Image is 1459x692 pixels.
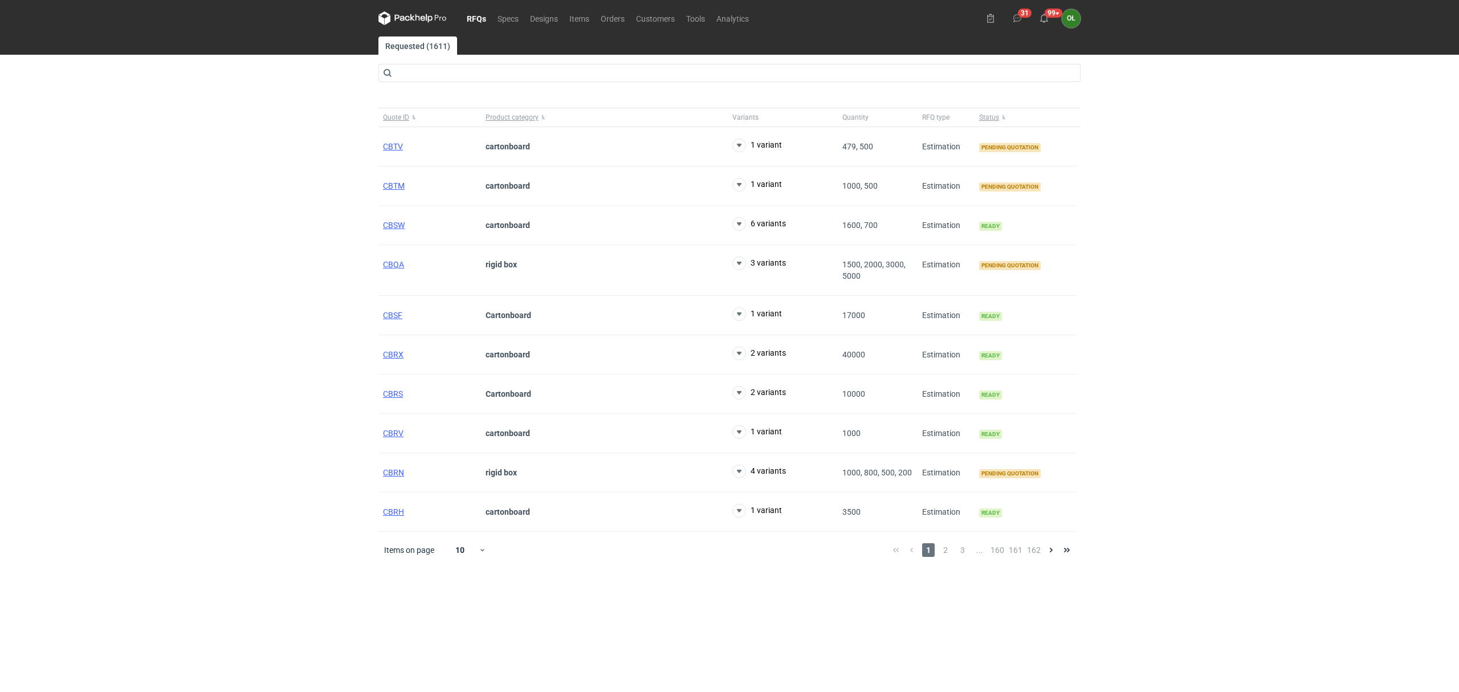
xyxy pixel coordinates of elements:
[979,222,1002,231] span: Ready
[732,307,782,321] button: 1 variant
[732,257,786,270] button: 3 variants
[486,350,530,359] strong: cartonboard
[492,11,524,25] a: Specs
[486,260,517,269] strong: rigid box
[524,11,564,25] a: Designs
[486,389,531,398] strong: Cartonboard
[842,350,865,359] span: 40000
[383,181,405,190] a: CBTM
[1035,9,1053,27] button: 99+
[842,468,912,477] span: 1000, 800, 500, 200
[979,312,1002,321] span: Ready
[383,429,404,438] a: CBRV
[918,335,975,375] div: Estimation
[461,11,492,25] a: RFQs
[842,311,865,320] span: 17000
[979,261,1041,270] span: Pending quotation
[383,142,403,151] a: CBTV
[481,108,728,127] button: Product category
[630,11,680,25] a: Customers
[486,113,539,122] span: Product category
[711,11,755,25] a: Analytics
[732,139,782,152] button: 1 variant
[732,178,782,192] button: 1 variant
[732,425,782,439] button: 1 variant
[486,468,517,477] strong: rigid box
[975,108,1077,127] button: Status
[486,507,530,516] strong: cartonboard
[378,108,481,127] button: Quote ID
[918,166,975,206] div: Estimation
[991,543,1004,557] span: 160
[973,543,986,557] span: ...
[1027,543,1041,557] span: 162
[922,543,935,557] span: 1
[979,469,1041,478] span: Pending quotation
[595,11,630,25] a: Orders
[564,11,595,25] a: Items
[918,245,975,296] div: Estimation
[918,414,975,453] div: Estimation
[979,143,1041,152] span: Pending quotation
[842,221,878,230] span: 1600, 700
[956,543,969,557] span: 3
[939,543,952,557] span: 2
[918,492,975,532] div: Estimation
[486,311,531,320] strong: Cartonboard
[918,453,975,492] div: Estimation
[979,390,1002,400] span: Ready
[1062,9,1081,28] div: Olga Łopatowicz
[918,127,975,166] div: Estimation
[842,389,865,398] span: 10000
[732,347,786,360] button: 2 variants
[842,507,861,516] span: 3500
[979,351,1002,360] span: Ready
[732,504,782,518] button: 1 variant
[979,113,999,122] span: Status
[979,430,1002,439] span: Ready
[383,221,405,230] a: CBSW
[842,260,906,280] span: 1500, 2000, 3000, 5000
[918,206,975,245] div: Estimation
[383,507,404,516] a: CBRH
[383,311,402,320] a: CBSF
[383,468,404,477] a: CBRN
[383,389,403,398] a: CBRS
[486,142,530,151] strong: cartonboard
[732,386,786,400] button: 2 variants
[384,544,434,556] span: Items on page
[383,350,404,359] a: CBRX
[732,113,759,122] span: Variants
[1062,9,1081,28] button: OŁ
[918,296,975,335] div: Estimation
[842,181,878,190] span: 1000, 500
[486,221,530,230] strong: cartonboard
[732,217,786,231] button: 6 variants
[979,182,1041,192] span: Pending quotation
[842,429,861,438] span: 1000
[1008,9,1026,27] button: 31
[486,429,530,438] strong: cartonboard
[680,11,711,25] a: Tools
[378,11,447,25] svg: Packhelp Pro
[383,113,409,122] span: Quote ID
[383,260,404,269] a: CBQA
[918,375,975,414] div: Estimation
[842,113,869,122] span: Quantity
[732,465,786,478] button: 4 variants
[979,508,1002,518] span: Ready
[922,113,949,122] span: RFQ type
[442,542,479,558] div: 10
[486,181,530,190] strong: cartonboard
[842,142,873,151] span: 479, 500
